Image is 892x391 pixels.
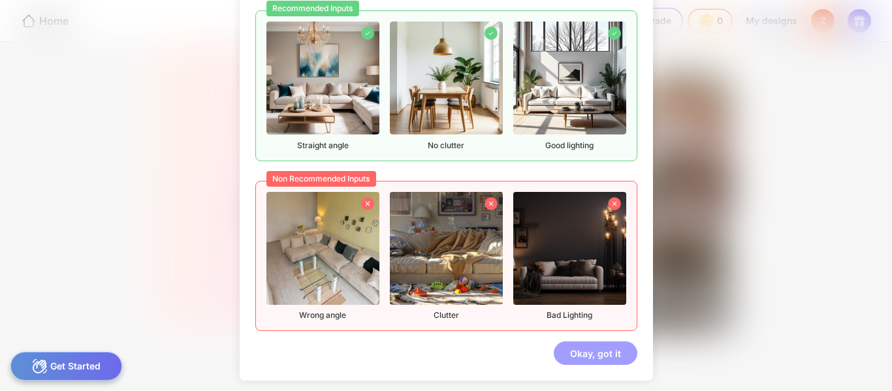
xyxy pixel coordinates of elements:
img: nonrecommendedImageFurnished2.png [390,192,503,305]
img: nonrecommendedImageFurnished3.png [513,192,626,305]
div: Non Recommended Inputs [266,171,377,187]
div: Recommended Inputs [266,1,360,16]
div: Good lighting [513,22,626,150]
div: Straight angle [266,22,379,150]
div: Clutter [390,192,503,321]
img: recommendedImageFurnished2.png [390,22,503,134]
div: Wrong angle [266,192,379,321]
div: Get Started [10,352,122,381]
div: Bad Lighting [513,192,626,321]
img: nonrecommendedImageFurnished1.png [266,192,379,305]
div: No clutter [390,22,503,150]
img: recommendedImageFurnished3.png [513,22,626,134]
img: recommendedImageFurnished1.png [266,22,379,134]
div: Okay, got it [554,341,637,365]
